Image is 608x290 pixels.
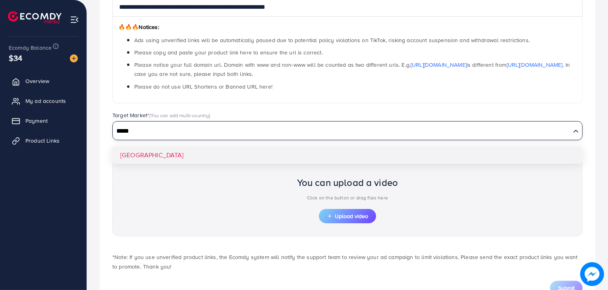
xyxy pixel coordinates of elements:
[411,61,467,69] a: [URL][DOMAIN_NAME]
[112,147,583,164] li: [GEOGRAPHIC_DATA]
[114,125,570,137] input: Search for option
[6,93,81,109] a: My ad accounts
[25,117,48,125] span: Payment
[118,23,159,31] span: Notices:
[70,15,79,24] img: menu
[9,52,22,64] span: $34
[25,77,49,85] span: Overview
[6,73,81,89] a: Overview
[327,213,368,219] span: Upload video
[134,48,323,56] span: Please copy and paste your product link here to ensure the url is correct.
[6,113,81,129] a: Payment
[70,54,78,62] img: image
[25,97,66,105] span: My ad accounts
[112,111,210,119] label: Target Market
[319,209,376,223] button: Upload video
[6,133,81,149] a: Product Links
[9,44,52,52] span: Ecomdy Balance
[25,137,60,145] span: Product Links
[112,121,583,140] div: Search for option
[507,61,563,69] a: [URL][DOMAIN_NAME]
[134,36,530,44] span: Ads using unverified links will be automatically paused due to potential policy violations on Tik...
[134,61,570,78] span: Please notice your full domain url. Domain with www and non-www will be counted as two different ...
[297,177,398,188] h2: You can upload a video
[297,193,398,203] p: Click on the button or drag files here
[134,83,272,91] span: Please do not use URL Shortens or Banned URL here!
[8,11,62,23] img: logo
[580,262,604,286] img: image
[118,23,139,31] span: 🔥🔥🔥
[149,112,210,119] span: (You can add multi-country)
[112,252,583,271] p: *Note: If you use unverified product links, the Ecomdy system will notify the support team to rev...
